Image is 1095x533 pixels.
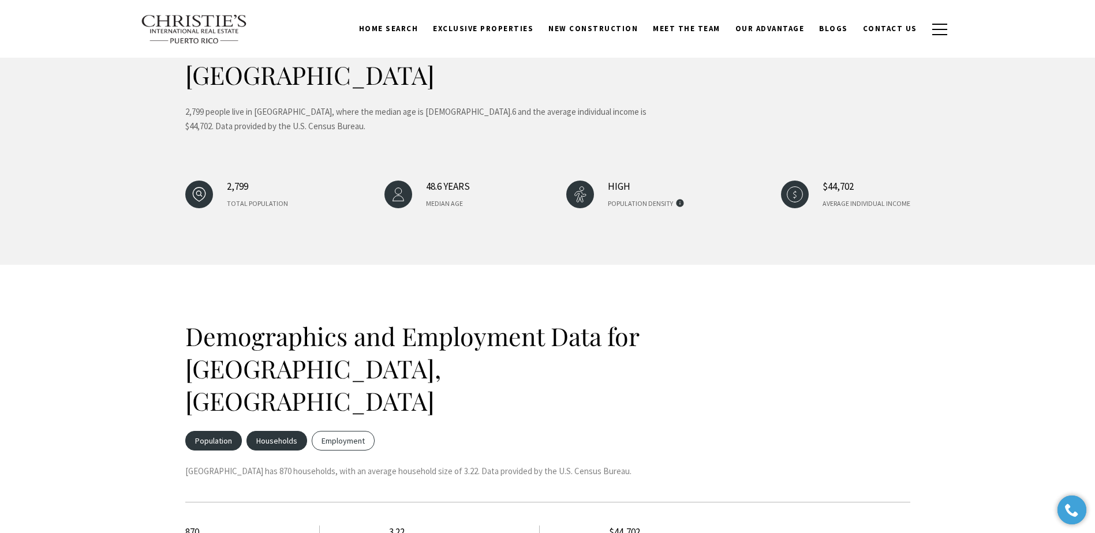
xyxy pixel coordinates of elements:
span: Population [185,431,242,451]
p: 2,799 people live in [GEOGRAPHIC_DATA], where the median age is [DEMOGRAPHIC_DATA].6 and the aver... [185,105,656,134]
p: Median Age [426,198,470,209]
button: button [925,13,955,46]
h5: 2,799 [227,180,288,194]
h5: High [608,180,685,194]
a: Exclusive Properties [425,18,541,40]
span: Households [246,431,307,451]
a: Home Search [352,18,426,40]
h2: Overview for Palmas Del Mar, [GEOGRAPHIC_DATA] [185,27,656,91]
h5: $44,702 [823,180,910,194]
a: New Construction [541,18,645,40]
p: Population Density [608,198,685,209]
h2: Demographics and Employment Data for [GEOGRAPHIC_DATA], [GEOGRAPHIC_DATA] [185,320,656,417]
h5: 48.6 years [426,180,470,194]
a: Our Advantage [728,18,812,40]
span: Our Advantage [735,24,805,33]
span: New Construction [548,24,638,33]
span: Blogs [819,24,848,33]
img: Christie's International Real Estate text transparent background [141,14,248,44]
a: Meet the Team [645,18,728,40]
a: Blogs [812,18,855,40]
p: Total Population [227,198,288,209]
p: Average individual Income [823,198,910,209]
span: [GEOGRAPHIC_DATA] has 870 households, with an average household size of 3.22. Data provided by th... [185,466,631,476]
span: Contact Us [863,24,917,33]
span: Employment [312,431,375,451]
span: Exclusive Properties [433,24,533,33]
